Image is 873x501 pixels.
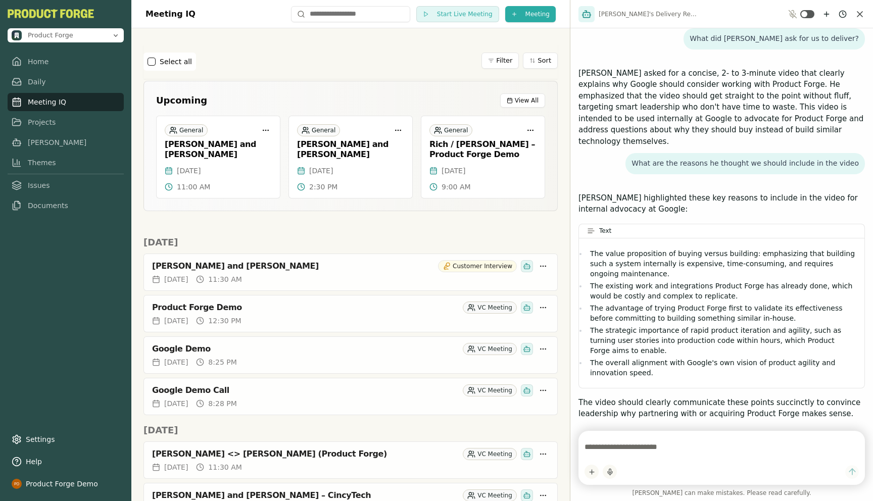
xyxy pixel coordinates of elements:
[164,398,188,409] span: [DATE]
[297,139,404,160] div: [PERSON_NAME] and [PERSON_NAME]
[177,166,201,176] span: [DATE]
[437,10,493,18] span: Start Live Meeting
[587,325,856,356] li: The strategic importance of rapid product iteration and agility, such as turning user stories int...
[8,9,94,18] img: Product Forge
[8,93,124,111] a: Meeting IQ
[165,124,208,136] div: General
[463,343,517,355] div: VC Meeting
[537,343,549,355] button: More options
[152,490,459,500] div: [PERSON_NAME] and [PERSON_NAME] – CincyTech
[578,397,865,420] p: The video should clearly communicate these points succinctly to convince leadership why partnerin...
[416,6,499,22] button: Start Live Meeting
[578,68,865,147] p: [PERSON_NAME] asked for a concise, 2- to 3-minute video that clearly explains why Google should c...
[463,448,517,460] div: VC Meeting
[587,358,856,378] li: The overall alignment with Google's own vision of product agility and innovation speed.
[28,31,73,40] span: Product Forge
[177,182,210,192] span: 11:00 AM
[481,53,519,69] button: Filter
[599,227,611,235] h3: Text
[164,316,188,326] span: [DATE]
[156,93,207,108] h2: Upcoming
[260,124,272,136] button: More options
[309,182,337,192] span: 2:30 PM
[143,336,558,374] a: Google DemoVC Meeting[DATE]8:25 PM
[521,384,533,396] div: Smith has been invited
[438,260,517,272] div: Customer Interview
[8,73,124,91] a: Daily
[8,196,124,215] a: Documents
[145,8,196,20] h1: Meeting IQ
[208,357,236,367] span: 8:25 PM
[690,34,859,43] p: What did [PERSON_NAME] ask for us to deliver?
[143,295,558,332] a: Product Forge DemoVC Meeting[DATE]12:30 PM
[392,124,404,136] button: More options
[164,462,188,472] span: [DATE]
[8,154,124,172] a: Themes
[8,9,94,18] button: PF-Logo
[500,93,545,108] button: View All
[143,423,558,437] h2: [DATE]
[537,384,549,396] button: More options
[537,302,549,314] button: More options
[525,10,550,18] span: Meeting
[837,8,849,20] button: Chat history
[463,302,517,314] div: VC Meeting
[442,166,465,176] span: [DATE]
[521,260,533,272] div: Smith has been invited
[143,235,558,249] h2: [DATE]
[429,139,537,160] div: Rich / [PERSON_NAME] – Product Forge Demo
[8,113,124,131] a: Projects
[12,30,22,40] img: Product Forge
[297,124,340,136] div: General
[8,53,124,71] a: Home
[523,53,558,69] button: Sort
[524,124,537,136] button: More options
[152,261,434,271] div: [PERSON_NAME] and [PERSON_NAME]
[587,281,856,301] li: The existing work and integrations Product Forge has already done, which would be costly and comp...
[165,139,272,160] div: [PERSON_NAME] and [PERSON_NAME]
[152,344,459,354] div: Google Demo
[587,303,856,323] li: The advantage of trying Product Forge first to validate its effectiveness before committing to bu...
[8,176,124,194] a: Issues
[8,133,124,152] a: [PERSON_NAME]
[521,302,533,314] div: Smith has been invited
[208,274,241,284] span: 11:30 AM
[578,192,865,215] p: [PERSON_NAME] highlighted these key reasons to include in the video for internal advocacy at Google:
[463,384,517,396] div: VC Meeting
[429,124,472,136] div: General
[505,6,556,22] button: Meeting
[12,479,22,489] img: profile
[143,254,558,291] a: [PERSON_NAME] and [PERSON_NAME]Customer Interview[DATE]11:30 AM
[208,462,241,472] span: 11:30 AM
[8,430,124,448] a: Settings
[164,357,188,367] span: [DATE]
[845,465,859,479] button: Send message
[8,453,124,471] button: Help
[143,378,558,415] a: Google Demo CallVC Meeting[DATE]8:28 PM
[587,248,856,279] li: The value proposition of buying versus building: emphasizing that building such a system internal...
[632,159,859,168] p: What are the reasons he thought we should include in the video
[537,448,549,460] button: More options
[603,465,617,479] button: Start dictation
[208,398,236,409] span: 8:28 PM
[160,57,192,67] label: Select all
[143,441,558,479] a: [PERSON_NAME] <> [PERSON_NAME] (Product Forge)VC Meeting[DATE]11:30 AM
[820,8,833,20] button: New chat
[442,182,471,192] span: 9:00 AM
[152,303,459,313] div: Product Forge Demo
[578,489,865,497] span: [PERSON_NAME] can make mistakes. Please read carefully.
[585,465,599,479] button: Add content to chat
[8,475,124,493] button: Product Forge Demo
[521,343,533,355] div: Smith has been invited
[309,166,333,176] span: [DATE]
[208,316,241,326] span: 12:30 PM
[521,448,533,460] div: Smith has been invited
[537,260,549,272] button: More options
[599,10,700,18] span: [PERSON_NAME]'s Delivery Request
[152,449,459,459] div: [PERSON_NAME] <> [PERSON_NAME] (Product Forge)
[800,10,814,18] button: Toggle ambient mode
[152,385,459,395] div: Google Demo Call
[855,9,865,19] button: Close chat
[8,28,124,42] button: Open organization switcher
[515,96,539,105] span: View All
